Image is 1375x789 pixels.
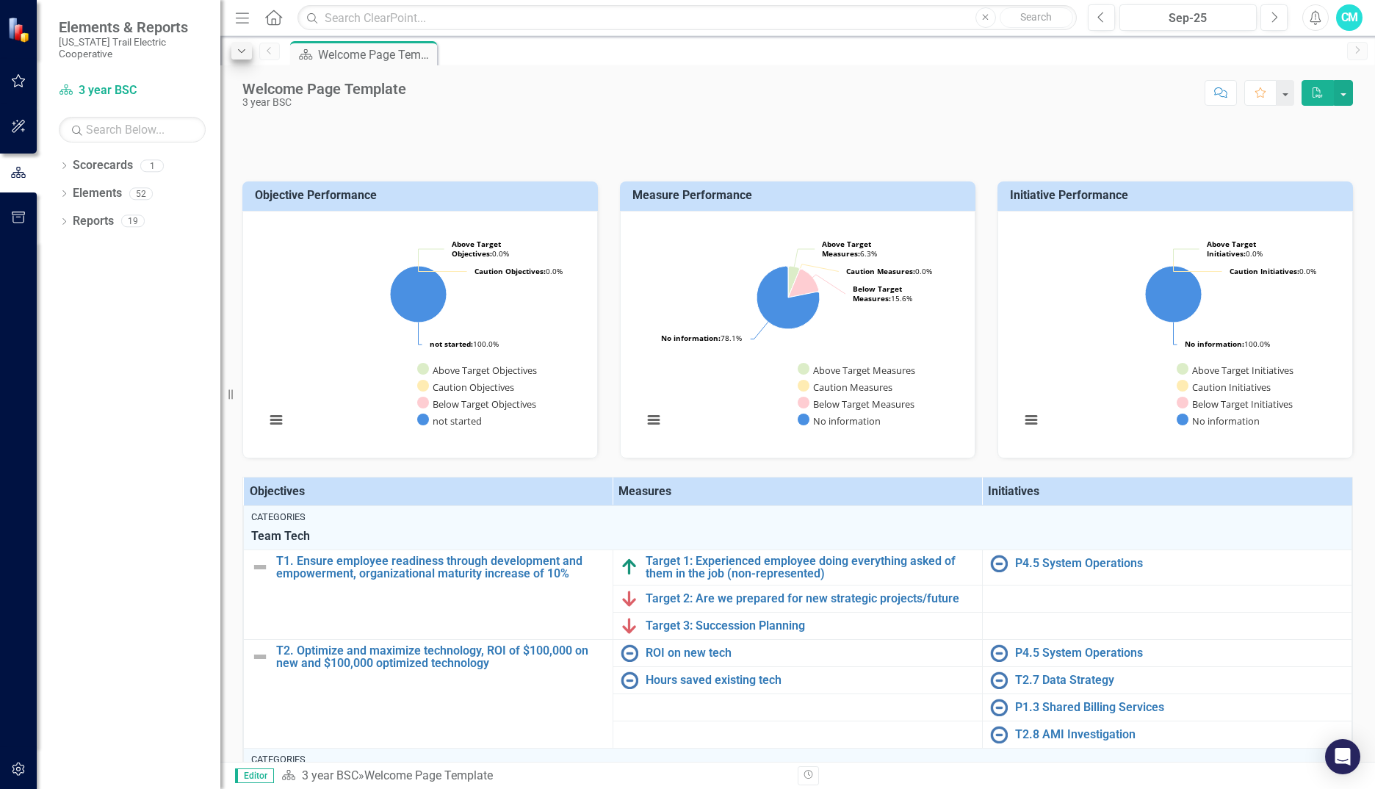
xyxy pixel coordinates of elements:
[643,410,664,430] button: View chart menu, Chart
[1015,557,1344,570] a: P4.5 System Operations
[982,639,1351,666] td: Double-Click to Edit Right Click for Context Menu
[121,215,145,228] div: 19
[452,239,509,259] text: 0.0%
[251,528,1344,545] span: Team Tech
[1119,4,1257,31] button: Sep-25
[982,550,1351,585] td: Double-Click to Edit Right Click for Context Menu
[798,361,942,378] button: Show Above Target Measures
[788,266,800,298] path: Above Target Measures, 2.
[757,266,820,329] path: No information, 25.
[474,266,546,276] tspan: Caution Objectives:
[140,159,164,172] div: 1
[1230,266,1299,276] tspan: Caution Initiatives:
[990,699,1008,716] img: No Information
[417,395,564,411] button: Show Below Target Objectives
[1177,412,1276,428] button: Show No information
[846,266,932,276] text: 0.0%
[646,646,975,660] a: ROI on new tech
[251,753,1344,766] div: Categories
[276,644,605,670] a: T2. Optimize and maximize technology, ROI of $100,000 on new and $100,000 optimized technology
[1013,223,1334,443] svg: Interactive chart
[646,555,975,580] a: Target 1: Experienced employee doing everything asked of them in the job (non-represented)
[798,395,942,411] button: Show Below Target Measures
[251,511,1344,524] div: Categories
[613,639,982,666] td: Double-Click to Edit Right Click for Context Menu
[788,269,819,298] path: Below Target Measures, 5.
[621,671,638,689] img: No Information
[798,412,897,428] button: Show No information
[1177,395,1319,411] button: Show Below Target Initiatives
[251,648,269,666] img: Not Defined
[297,5,1077,31] input: Search ClearPoint...
[430,339,499,349] text: 100.0%
[635,223,956,443] svg: Interactive chart
[788,268,800,298] path: Caution Measures, 0.
[1230,266,1316,276] text: 0.0%
[417,378,535,394] button: Show Caution Objectives
[430,339,473,349] tspan: not started:
[990,555,1008,572] img: No Information
[73,157,133,174] a: Scorecards
[59,117,206,143] input: Search Below...
[59,18,206,36] span: Elements & Reports
[853,284,912,303] text: 15.6%
[242,81,406,97] div: Welcome Page Template
[613,612,982,639] td: Double-Click to Edit Right Click for Context Menu
[474,266,563,276] text: 0.0%
[417,361,565,378] button: Show Above Target Objectives
[822,239,872,259] tspan: Above Target Measures:
[1020,11,1052,23] span: Search
[1015,701,1344,714] a: P1.3 Shared Billing Services
[302,768,358,782] a: 3 year BSC
[646,592,975,605] a: Target 2: Are we prepared for new strategic projects/future
[1010,189,1346,202] h3: Initiative Performance
[621,558,638,576] img: On Target
[1015,728,1344,741] a: T2.8 AMI Investigation
[646,674,975,687] a: Hours saved existing tech
[235,768,274,783] span: Editor
[244,506,1352,550] td: Double-Click to Edit
[390,266,447,323] path: not started, 11.
[1177,378,1291,394] button: Show Caution Initiatives
[982,693,1351,721] td: Double-Click to Edit Right Click for Context Menu
[822,239,877,259] text: 6.3%
[1207,239,1263,259] text: 0.0%
[258,223,582,443] div: Chart. Highcharts interactive chart.
[1125,10,1252,27] div: Sep-25
[613,550,982,585] td: Double-Click to Edit Right Click for Context Menu
[798,378,912,394] button: Show Caution Measures
[1207,239,1257,259] tspan: Above Target Initiatives:
[982,721,1351,748] td: Double-Click to Edit Right Click for Context Menu
[59,82,206,99] a: 3 year BSC
[73,213,114,230] a: Reports
[7,17,33,43] img: ClearPoint Strategy
[276,555,605,580] a: T1. Ensure employee readiness through development and empowerment, organizational maturity increa...
[646,619,975,633] a: Target 3: Succession Planning
[255,189,591,202] h3: Objective Performance
[1185,339,1270,349] text: 100.0%
[242,97,406,108] div: 3 year BSC
[129,187,153,200] div: 52
[318,46,433,64] div: Welcome Page Template
[244,639,613,748] td: Double-Click to Edit Right Click for Context Menu
[621,617,638,635] img: Below Plan
[621,590,638,608] img: Below Plan
[1325,739,1360,774] div: Open Intercom Messenger
[990,671,1008,689] img: No Information
[613,585,982,612] td: Double-Click to Edit Right Click for Context Menu
[1013,223,1338,443] div: Chart. Highcharts interactive chart.
[661,333,742,343] text: 78.1%
[251,558,269,576] img: Not Defined
[266,410,286,430] button: View chart menu, Chart
[632,189,968,202] h3: Measure Performance
[258,223,579,443] svg: Interactive chart
[244,550,613,639] td: Double-Click to Edit Right Click for Context Menu
[1336,4,1363,31] button: CM
[1021,410,1042,430] button: View chart menu, Chart
[281,768,787,785] div: »
[1145,266,1202,323] path: No information, 9.
[417,412,494,428] button: Show not started
[661,333,721,343] tspan: No information:
[452,239,502,259] tspan: Above Target Objectives:
[59,36,206,60] small: [US_STATE] Trail Electric Cooperative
